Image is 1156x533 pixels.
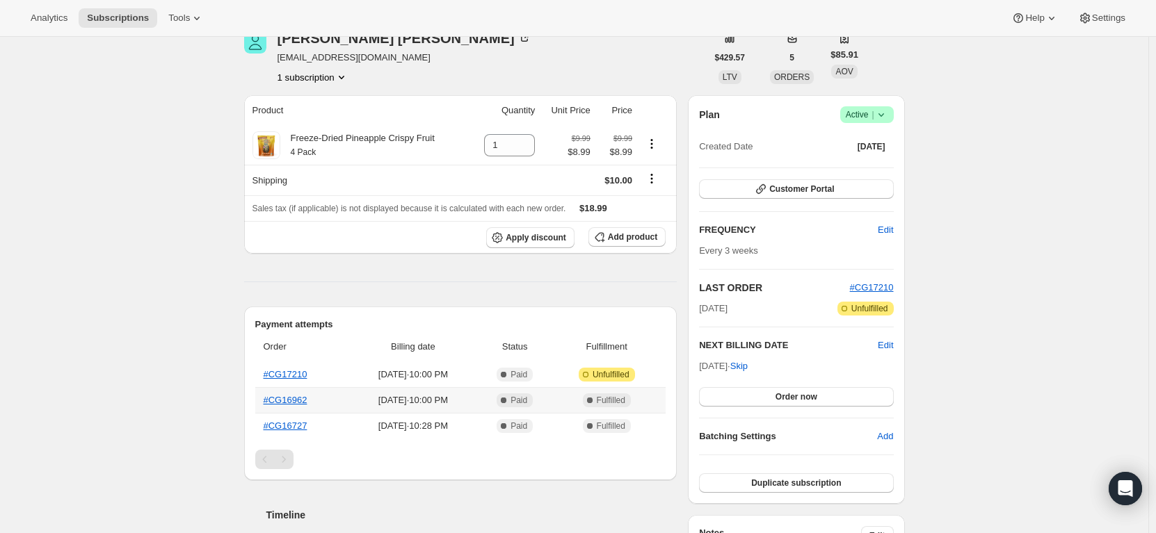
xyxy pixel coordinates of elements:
span: [DATE] · 10:00 PM [353,393,474,407]
h6: Batching Settings [699,429,877,443]
nav: Pagination [255,450,666,469]
button: Analytics [22,8,76,28]
span: Active [846,108,888,122]
button: Apply discount [486,227,575,248]
span: Order now [776,391,817,402]
span: Duplicate subscription [751,477,841,489]
span: Paid [511,420,527,432]
span: Edit [878,223,893,237]
button: Subscriptions [79,8,157,28]
button: $429.57 [707,48,753,67]
button: 5 [781,48,803,67]
h2: FREQUENCY [699,223,878,237]
span: $8.99 [599,145,632,159]
span: [DATE] · 10:00 PM [353,368,474,382]
span: Add product [608,231,657,243]
button: Duplicate subscription [699,473,893,493]
span: [DATE] [699,302,728,315]
span: [DATE] [858,141,885,152]
a: #CG16727 [264,420,307,431]
span: Add [877,429,893,443]
span: [DATE] · [699,361,748,371]
span: Fulfilled [597,420,625,432]
span: $85.91 [830,48,858,62]
span: Corey Theede [244,31,266,54]
a: #CG16962 [264,395,307,405]
button: Settings [1070,8,1134,28]
button: Add product [588,227,666,247]
span: Unfulfilled [851,303,888,314]
img: product img [252,131,280,159]
th: Unit Price [539,95,594,126]
span: [DATE] · 10:28 PM [353,419,474,433]
span: Fulfillment [556,340,657,354]
button: Edit [869,219,901,241]
span: $10.00 [604,175,632,186]
span: $429.57 [715,52,745,63]
button: Skip [722,355,756,377]
button: Help [1003,8,1066,28]
span: Settings [1092,13,1125,24]
button: Tools [160,8,212,28]
a: #CG17210 [850,282,894,293]
th: Shipping [244,165,471,195]
span: Unfulfilled [593,369,629,380]
span: LTV [723,72,737,82]
span: 5 [789,52,794,63]
span: Analytics [31,13,67,24]
div: [PERSON_NAME] [PERSON_NAME] [278,31,531,45]
span: Paid [511,369,527,380]
button: Edit [878,338,893,352]
button: Order now [699,387,893,407]
button: [DATE] [849,137,894,156]
div: Freeze-Dried Pineapple Crispy Fruit [280,131,435,159]
button: Product actions [278,70,348,84]
div: Open Intercom Messenger [1109,472,1142,505]
span: Tools [168,13,190,24]
span: Created Date [699,140,753,154]
h2: Plan [699,108,720,122]
span: AOV [835,67,853,76]
th: Quantity [471,95,540,126]
span: $18.99 [579,203,607,213]
h2: Payment attempts [255,318,666,331]
button: #CG17210 [850,281,894,295]
span: Every 3 weeks [699,245,758,256]
small: $9.99 [572,134,591,142]
h2: LAST ORDER [699,281,849,295]
h2: Timeline [266,508,677,522]
span: Paid [511,395,527,406]
th: Price [595,95,636,126]
span: Status [482,340,547,354]
span: $8.99 [568,145,591,159]
button: Product actions [641,136,663,151]
a: #CG17210 [264,369,307,379]
h2: NEXT BILLING DATE [699,338,878,352]
span: Apply discount [506,232,566,243]
small: 4 Pack [291,147,316,157]
button: Shipping actions [641,171,663,186]
span: Skip [730,359,748,373]
span: Customer Portal [769,183,834,195]
th: Product [244,95,471,126]
span: Subscriptions [87,13,149,24]
th: Order [255,331,348,362]
span: Help [1025,13,1044,24]
button: Customer Portal [699,179,893,199]
span: [EMAIL_ADDRESS][DOMAIN_NAME] [278,51,531,65]
span: | [872,109,874,120]
button: Add [869,425,901,448]
span: Fulfilled [597,395,625,406]
span: Billing date [353,340,474,354]
small: $9.99 [613,134,632,142]
span: Sales tax (if applicable) is not displayed because it is calculated with each new order. [252,204,566,213]
span: ORDERS [774,72,810,82]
